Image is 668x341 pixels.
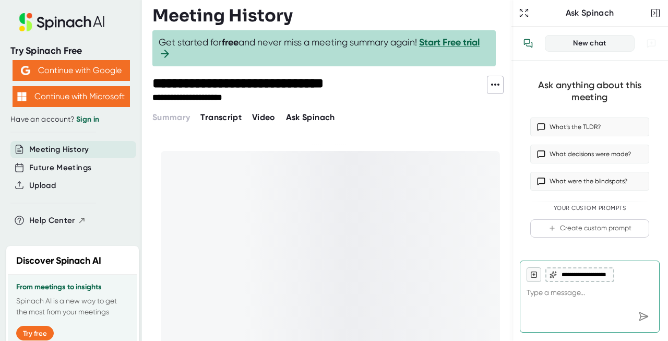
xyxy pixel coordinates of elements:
span: Ask Spinach [286,112,335,122]
a: Sign in [76,115,99,124]
div: Send message [634,307,653,326]
img: Aehbyd4JwY73AAAAAElFTkSuQmCC [21,66,30,75]
span: Video [252,112,276,122]
h3: From meetings to insights [16,283,129,291]
button: Ask Spinach [286,111,335,124]
button: Upload [29,180,56,192]
button: What’s the TLDR? [530,117,649,136]
button: Close conversation sidebar [648,6,663,20]
h2: Discover Spinach AI [16,254,101,268]
div: New chat [552,39,628,48]
button: Future Meetings [29,162,91,174]
button: Continue with Google [13,60,130,81]
div: Have an account? [10,115,132,124]
p: Spinach AI is a new way to get the most from your meetings [16,296,129,318]
button: Meeting History [29,144,89,156]
b: free [222,37,238,48]
div: Your Custom Prompts [530,205,649,212]
span: Transcript [200,112,242,122]
button: Help Center [29,215,86,227]
span: Help Center [29,215,75,227]
div: Ask Spinach [531,8,648,18]
button: Transcript [200,111,242,124]
h3: Meeting History [152,6,293,26]
a: Start Free trial [419,37,480,48]
button: Expand to Ask Spinach page [517,6,531,20]
button: Create custom prompt [530,219,649,238]
div: Ask anything about this meeting [530,79,649,103]
span: Get started for and never miss a meeting summary again! [159,37,490,60]
button: Try free [16,326,54,340]
button: Summary [152,111,190,124]
div: Try Spinach Free [10,45,132,57]
button: View conversation history [518,33,539,54]
button: What were the blindspots? [530,172,649,191]
span: Summary [152,112,190,122]
button: Video [252,111,276,124]
button: What decisions were made? [530,145,649,163]
button: Continue with Microsoft [13,86,130,107]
